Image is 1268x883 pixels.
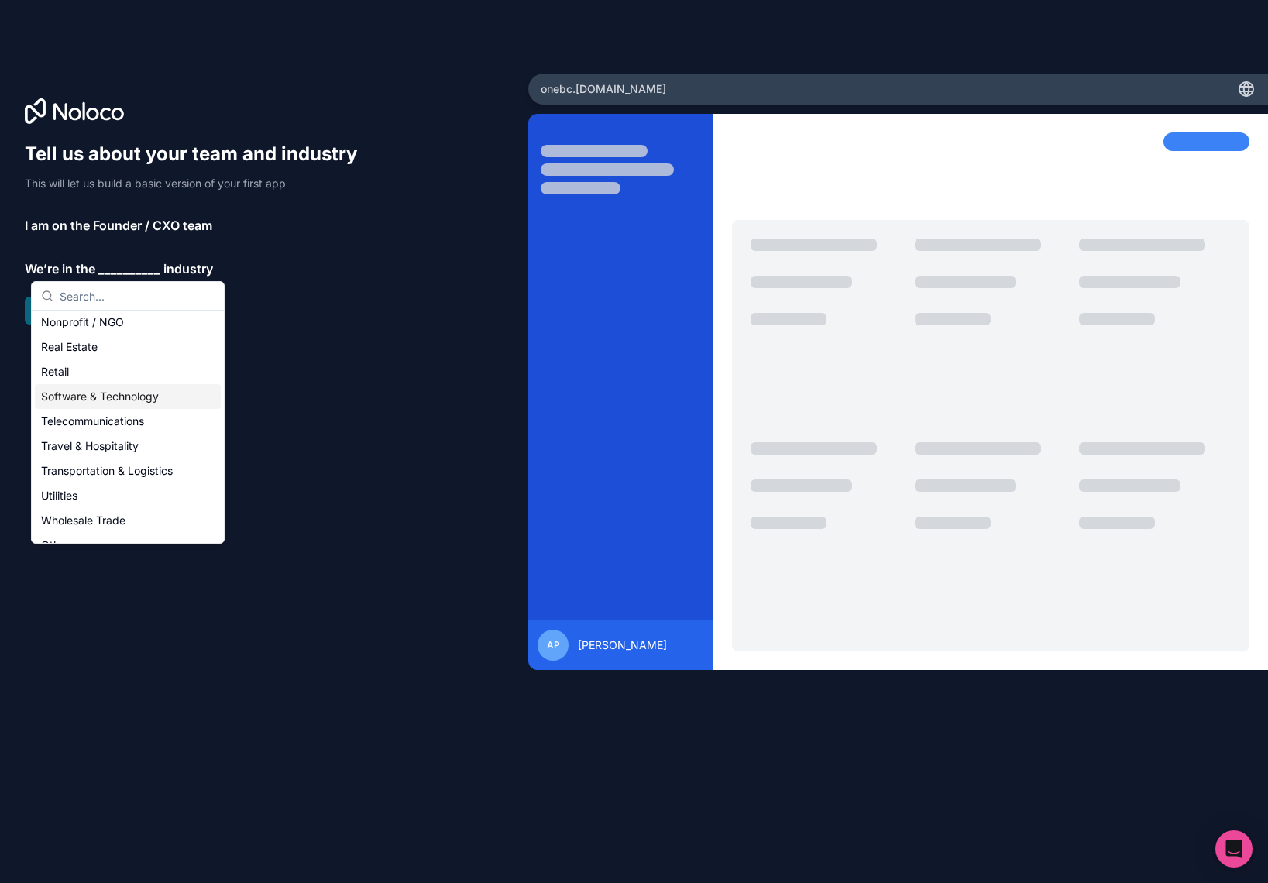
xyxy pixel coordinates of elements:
[60,282,215,310] input: Search...
[35,508,221,533] div: Wholesale Trade
[35,335,221,359] div: Real Estate
[35,434,221,459] div: Travel & Hospitality
[25,259,95,278] span: We’re in the
[32,311,224,543] div: Suggestions
[35,533,221,558] div: Others
[35,409,221,434] div: Telecommunications
[1215,830,1253,868] div: Open Intercom Messenger
[25,176,372,191] p: This will let us build a basic version of your first app
[25,142,372,167] h1: Tell us about your team and industry
[35,310,221,335] div: Nonprofit / NGO
[578,637,667,653] span: [PERSON_NAME]
[98,259,160,278] span: __________
[35,384,221,409] div: Software & Technology
[547,639,560,651] span: AP
[163,259,213,278] span: industry
[25,216,90,235] span: I am on the
[35,359,221,384] div: Retail
[35,459,221,483] div: Transportation & Logistics
[93,216,180,235] span: Founder / CXO
[183,216,212,235] span: team
[541,81,666,97] span: onebc .[DOMAIN_NAME]
[35,483,221,508] div: Utilities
